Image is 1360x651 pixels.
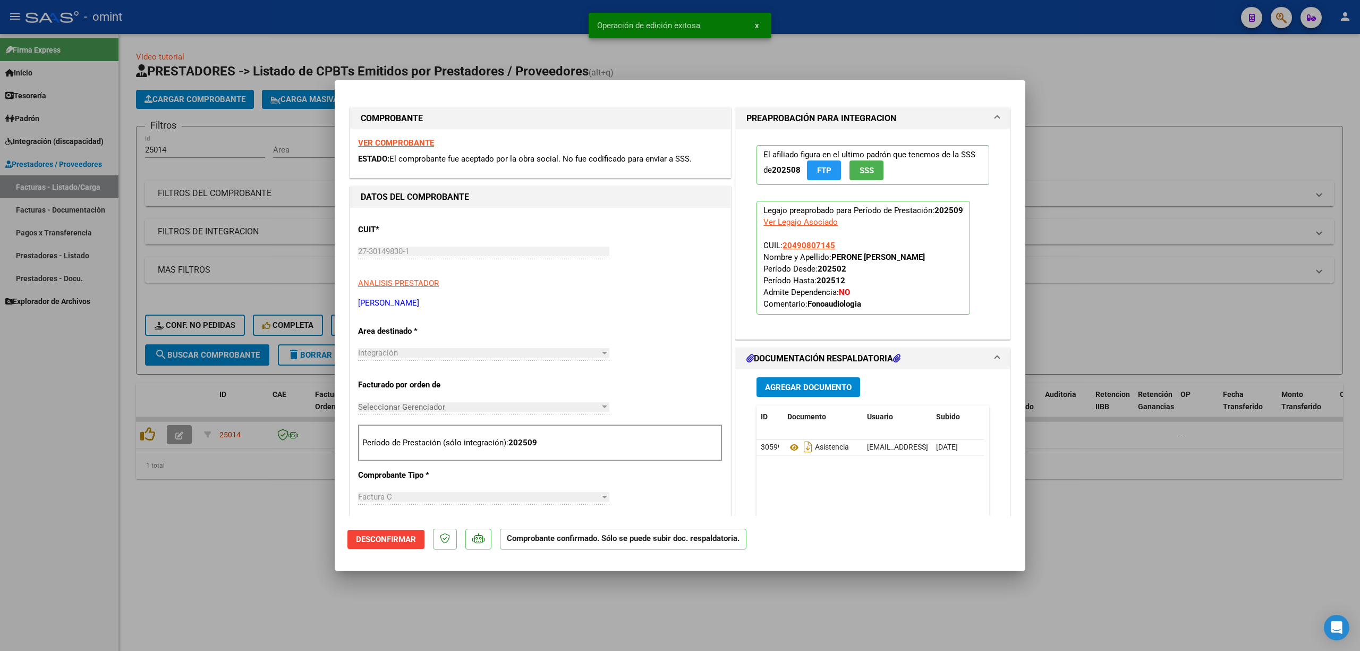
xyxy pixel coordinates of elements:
strong: Fonoaudiologia [807,299,861,309]
strong: DATOS DEL COMPROBANTE [361,192,469,202]
datatable-header-cell: Documento [783,405,863,428]
span: Operación de edición exitosa [597,20,700,31]
mat-expansion-panel-header: PREAPROBACIÓN PARA INTEGRACION [736,108,1010,129]
span: Subido [936,412,960,421]
span: Usuario [867,412,893,421]
span: ID [761,412,768,421]
p: Area destinado * [358,325,467,337]
p: Período de Prestación (sólo integración): [362,437,718,449]
span: CUIL: Nombre y Apellido: Período Desde: Período Hasta: Admite Dependencia: [763,241,925,309]
div: DOCUMENTACIÓN RESPALDATORIA [736,369,1010,590]
button: Desconfirmar [347,530,424,549]
p: CUIT [358,224,467,236]
span: SSS [860,166,874,175]
button: Agregar Documento [756,377,860,397]
div: PREAPROBACIÓN PARA INTEGRACION [736,129,1010,339]
strong: COMPROBANTE [361,113,423,123]
span: El comprobante fue aceptado por la obra social. No fue codificado para enviar a SSS. [389,154,692,164]
span: ESTADO: [358,154,389,164]
span: Comentario: [763,299,861,309]
h1: DOCUMENTACIÓN RESPALDATORIA [746,352,900,365]
span: Desconfirmar [356,535,416,544]
span: 20490807145 [783,241,835,250]
strong: 202509 [508,438,537,447]
p: Comprobante confirmado. Sólo se puede subir doc. respaldatoria. [500,529,746,549]
datatable-header-cell: Usuario [863,405,932,428]
p: Legajo preaprobado para Período de Prestación: [756,201,970,315]
i: Descargar documento [801,438,815,455]
span: FTP [817,166,831,175]
span: [EMAIL_ADDRESS][DOMAIN_NAME] - [PERSON_NAME] [867,443,1047,451]
p: El afiliado figura en el ultimo padrón que tenemos de la SSS de [756,145,989,185]
span: Seleccionar Gerenciador [358,402,600,412]
h1: PREAPROBACIÓN PARA INTEGRACION [746,112,896,125]
span: Agregar Documento [765,383,852,392]
button: x [746,16,767,35]
strong: 202502 [818,264,846,274]
span: Asistencia [787,443,849,452]
strong: 202512 [817,276,845,285]
a: VER COMPROBANTE [358,138,434,148]
span: ANALISIS PRESTADOR [358,278,439,288]
span: 30599 [761,443,782,451]
strong: 202509 [934,206,963,215]
datatable-header-cell: Subido [932,405,985,428]
button: FTP [807,160,841,180]
span: Documento [787,412,826,421]
strong: NO [839,288,850,297]
mat-expansion-panel-header: DOCUMENTACIÓN RESPALDATORIA [736,348,1010,369]
strong: 202508 [772,165,801,175]
p: [PERSON_NAME] [358,297,722,309]
p: Comprobante Tipo * [358,469,467,481]
span: Factura C [358,492,392,502]
span: Integración [358,348,398,358]
button: SSS [849,160,883,180]
div: Open Intercom Messenger [1324,615,1349,640]
strong: PERONE [PERSON_NAME] [831,252,925,262]
span: [DATE] [936,443,958,451]
div: Ver Legajo Asociado [763,216,838,228]
p: Facturado por orden de [358,379,467,391]
datatable-header-cell: ID [756,405,783,428]
span: x [755,21,759,30]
